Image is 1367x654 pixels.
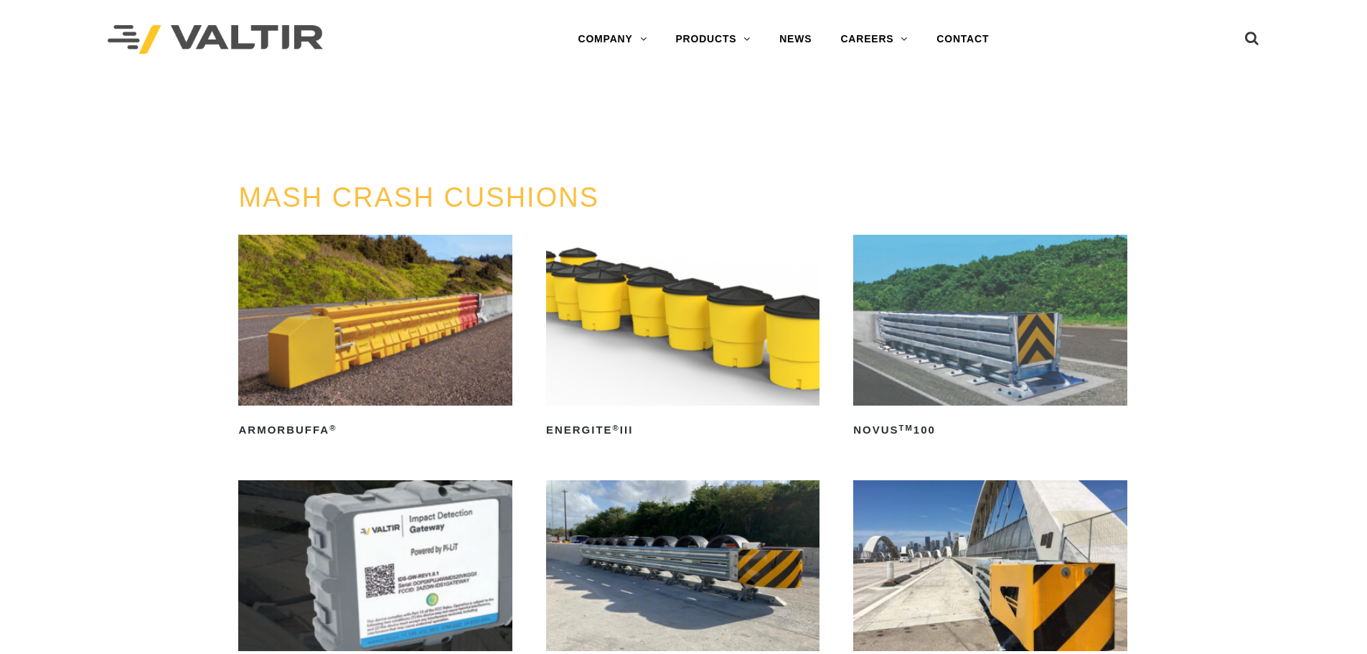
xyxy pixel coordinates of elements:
[899,424,913,432] sup: TM
[922,25,1003,54] a: CONTACT
[765,25,826,54] a: NEWS
[108,25,323,55] img: Valtir
[238,235,512,442] a: ArmorBuffa®
[661,25,765,54] a: PRODUCTS
[826,25,922,54] a: CAREERS
[853,419,1127,442] h2: NOVUS 100
[546,419,819,442] h2: ENERGITE III
[613,424,620,432] sup: ®
[563,25,661,54] a: COMPANY
[238,182,599,212] a: MASH CRASH CUSHIONS
[238,419,512,442] h2: ArmorBuffa
[329,424,337,432] sup: ®
[546,235,819,442] a: ENERGITE®III
[853,235,1127,442] a: NOVUSTM100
